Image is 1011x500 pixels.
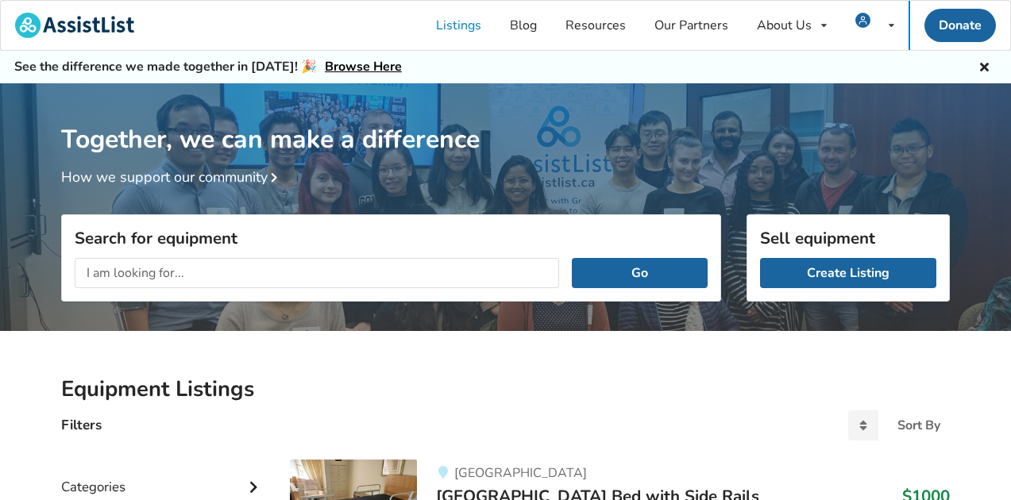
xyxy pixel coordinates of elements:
a: Create Listing [760,258,936,288]
a: Our Partners [640,1,743,50]
img: user icon [855,13,870,28]
a: How we support our community [61,167,284,187]
a: Listings [422,1,496,50]
div: About Us [757,19,812,32]
h1: Together, we can make a difference [61,83,950,156]
a: Donate [924,9,996,42]
input: I am looking for... [75,258,559,288]
div: Sort By [897,419,940,432]
a: Browse Here [325,58,402,75]
h5: See the difference we made together in [DATE]! 🎉 [14,59,402,75]
a: Resources [551,1,640,50]
h2: Equipment Listings [61,375,950,403]
button: Go [572,258,708,288]
h4: Filters [61,416,102,434]
a: Blog [496,1,551,50]
img: assistlist-logo [15,13,134,38]
h3: Search for equipment [75,228,708,248]
h3: Sell equipment [760,228,936,248]
span: [GEOGRAPHIC_DATA] [454,464,587,482]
